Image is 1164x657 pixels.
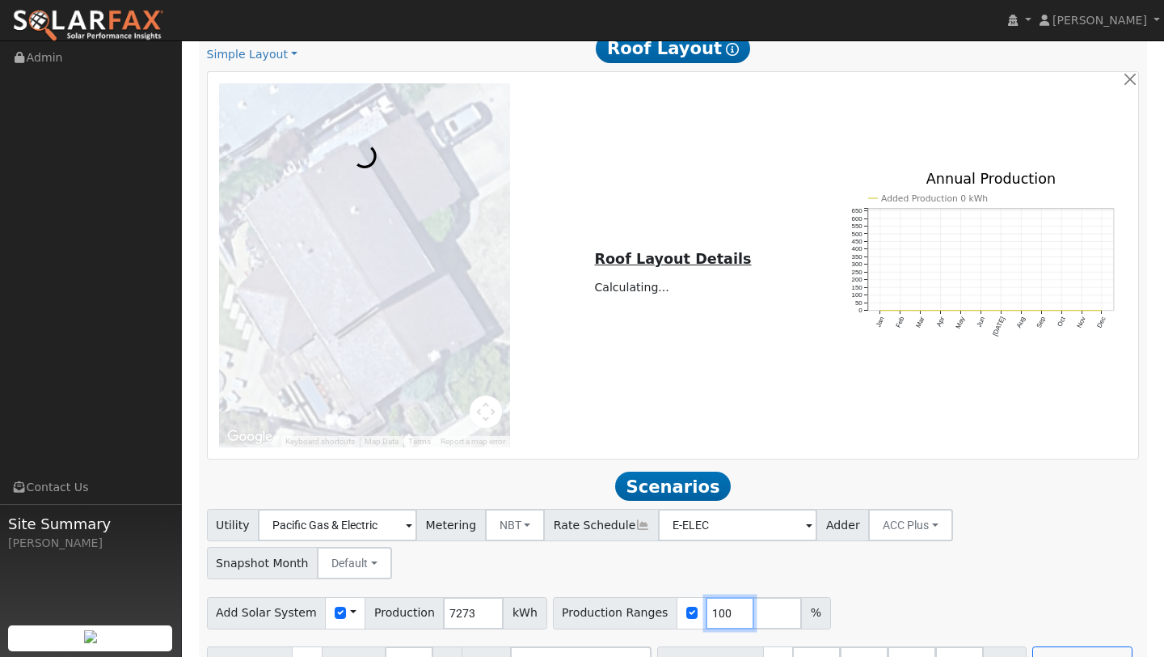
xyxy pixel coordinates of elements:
[544,509,659,541] span: Rate Schedule
[1061,309,1063,312] circle: onclick=""
[658,509,817,541] input: Select a Rate Schedule
[1000,309,1002,312] circle: onclick=""
[1096,316,1107,329] text: Dec
[868,509,953,541] button: ACC Plus
[851,261,862,269] text: 300
[881,193,988,204] text: Added Production 0 kWh
[365,597,444,629] span: Production
[875,316,886,328] text: Jan
[851,238,862,245] text: 450
[851,246,862,253] text: 400
[84,630,97,643] img: retrieve
[919,309,921,312] circle: onclick=""
[895,316,906,329] text: Feb
[1035,316,1047,329] text: Sep
[485,509,546,541] button: NBT
[258,509,417,541] input: Select a Utility
[207,547,318,579] span: Snapshot Month
[12,9,164,43] img: SolarFax
[8,513,173,535] span: Site Summary
[851,207,862,214] text: 650
[855,299,862,307] text: 50
[851,291,862,299] text: 100
[726,43,739,56] i: Show Help
[317,547,392,579] button: Default
[207,597,327,629] span: Add Solar System
[207,509,259,541] span: Utility
[851,277,862,284] text: 200
[959,309,962,312] circle: onclick=""
[416,509,486,541] span: Metering
[615,472,731,501] span: Scenarios
[851,215,862,223] text: 600
[1015,316,1027,329] text: Aug
[851,231,862,238] text: 500
[1101,309,1103,312] circle: onclick=""
[915,316,926,329] text: Mar
[1076,316,1087,329] text: Nov
[503,597,546,629] span: kWh
[879,309,881,312] circle: onclick=""
[1040,309,1043,312] circle: onclick=""
[816,509,869,541] span: Adder
[207,46,297,63] a: Simple Layout
[935,316,947,328] text: Apr
[939,309,942,312] circle: onclick=""
[851,253,862,261] text: 350
[553,597,677,629] span: Production Ranges
[992,316,1007,337] text: [DATE]
[858,307,862,314] text: 0
[851,284,862,291] text: 150
[851,269,862,276] text: 250
[976,316,987,328] text: Jun
[1056,316,1068,328] text: Oct
[1052,14,1147,27] span: [PERSON_NAME]
[955,316,967,330] text: May
[801,597,830,629] span: %
[592,276,754,299] td: Calculating...
[8,535,173,552] div: [PERSON_NAME]
[594,251,751,267] u: Roof Layout Details
[851,223,862,230] text: 550
[926,171,1056,187] text: Annual Production
[1020,309,1023,312] circle: onclick=""
[980,309,982,312] circle: onclick=""
[596,34,750,63] span: Roof Layout
[1081,309,1083,312] circle: onclick=""
[899,309,901,312] circle: onclick=""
